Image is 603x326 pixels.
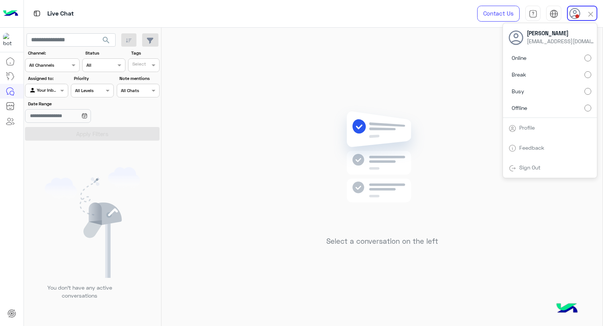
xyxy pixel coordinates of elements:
img: no messages [327,105,437,231]
label: Status [85,50,124,56]
img: tab [509,125,516,132]
span: [EMAIL_ADDRESS][DOMAIN_NAME] [527,37,595,45]
span: Busy [512,87,524,95]
label: Date Range [28,100,113,107]
img: tab [550,9,558,18]
label: Note mentions [119,75,158,82]
input: Break [584,71,591,78]
label: Assigned to: [28,75,67,82]
img: hulul-logo.png [554,296,580,322]
span: Break [512,71,526,78]
a: Sign Out [519,164,540,171]
label: Tags [131,50,159,56]
img: tab [509,165,516,172]
a: Contact Us [477,6,520,22]
label: Channel: [28,50,79,56]
img: Logo [3,6,18,22]
div: Select [131,61,146,69]
h5: Select a conversation on the left [326,237,438,246]
img: empty users [45,167,140,278]
label: Priority [74,75,113,82]
input: Online [584,55,591,61]
img: tab [32,9,42,18]
span: Online [512,54,526,62]
p: Live Chat [47,9,74,19]
button: Apply Filters [25,127,160,141]
span: Offline [512,104,527,112]
input: Offline [584,105,591,111]
img: 1403182699927242 [3,33,17,47]
a: Feedback [519,144,544,151]
p: You don’t have any active conversations [41,284,118,300]
span: search [102,36,111,45]
a: tab [525,6,540,22]
button: search [97,33,116,50]
img: tab [529,9,537,18]
img: close [586,10,595,19]
span: [PERSON_NAME] [527,29,595,37]
img: tab [509,144,516,152]
a: Profile [519,124,535,131]
input: Busy [584,88,591,95]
